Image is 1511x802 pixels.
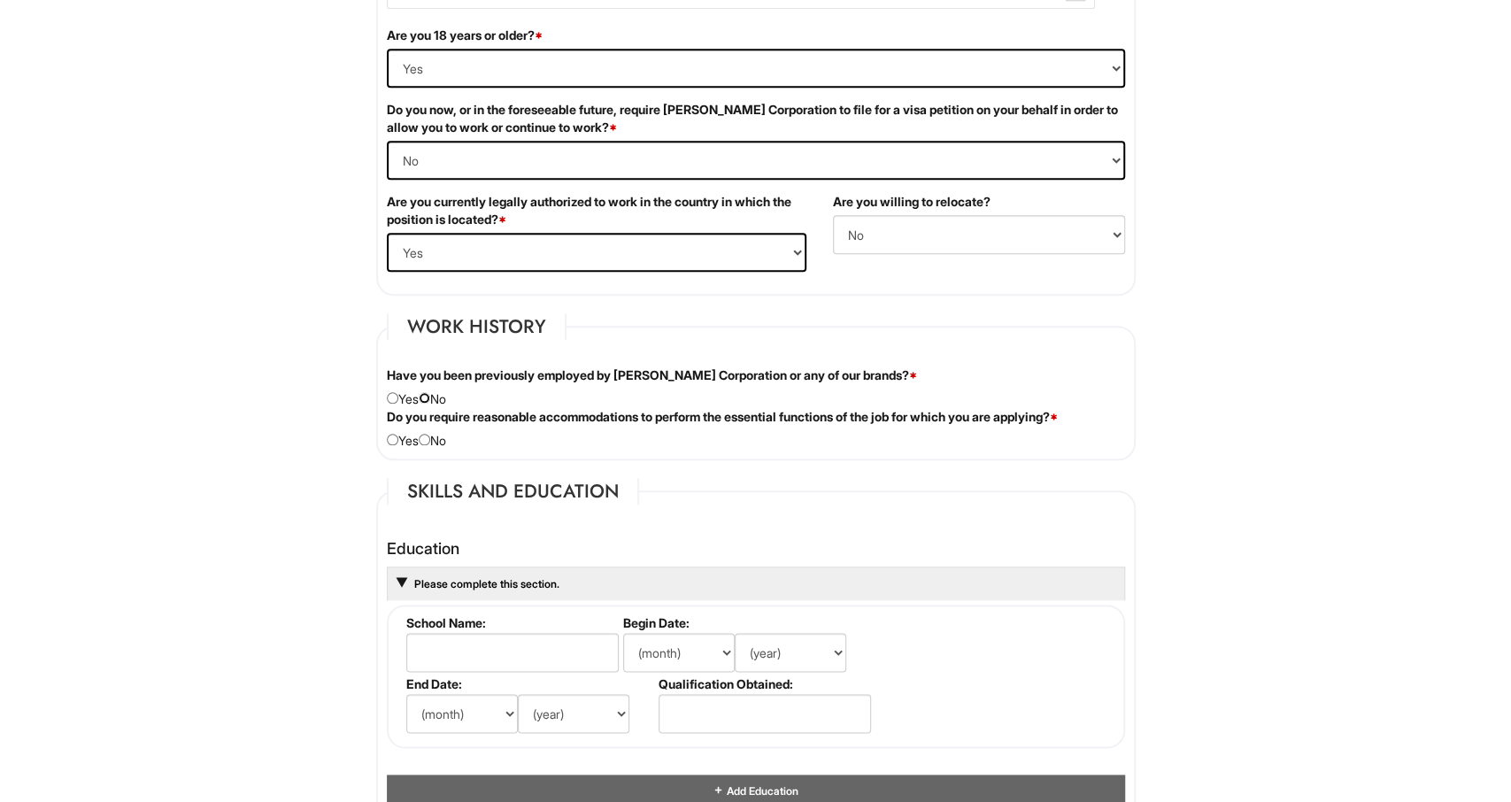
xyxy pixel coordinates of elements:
[387,313,567,340] legend: Work History
[387,540,1125,558] h4: Education
[833,215,1125,254] select: (Yes / No)
[387,478,639,505] legend: Skills and Education
[374,366,1138,408] div: Yes No
[623,615,868,630] label: Begin Date:
[659,676,868,691] label: Qualification Obtained:
[406,615,616,630] label: School Name:
[387,193,806,228] label: Are you currently legally authorized to work in the country in which the position is located?
[412,577,559,590] a: Please complete this section.
[724,784,798,798] span: Add Education
[833,193,991,211] label: Are you willing to relocate?
[387,233,806,272] select: (Yes / No)
[387,141,1125,180] select: (Yes / No)
[387,366,917,384] label: Have you been previously employed by [PERSON_NAME] Corporation or any of our brands?
[406,676,651,691] label: End Date:
[374,408,1138,450] div: Yes No
[387,101,1125,136] label: Do you now, or in the foreseeable future, require [PERSON_NAME] Corporation to file for a visa pe...
[387,27,543,44] label: Are you 18 years or older?
[387,408,1058,426] label: Do you require reasonable accommodations to perform the essential functions of the job for which ...
[387,49,1125,88] select: (Yes / No)
[713,784,798,798] a: Add Education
